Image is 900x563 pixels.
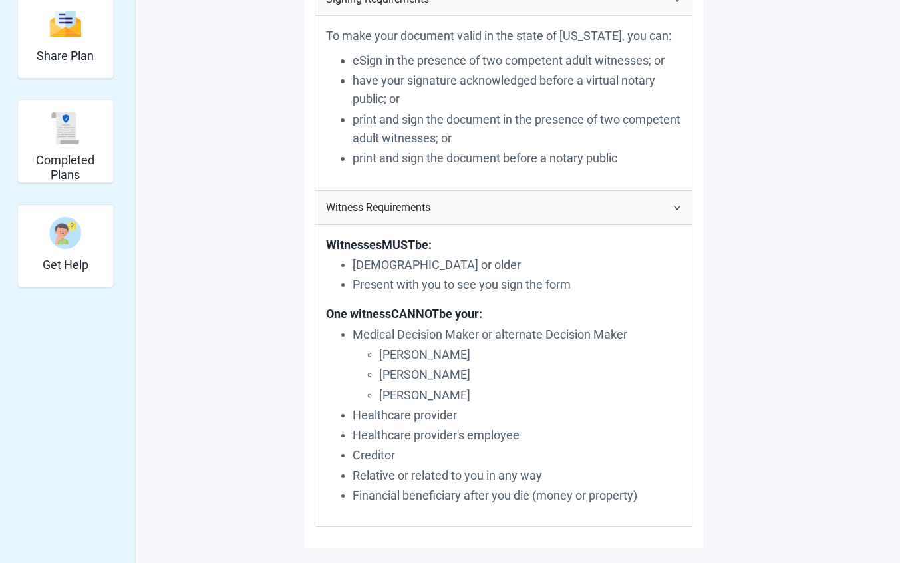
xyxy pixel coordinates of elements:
text: Witnesses [326,238,382,252]
img: person-question-x68TBcxA.svg [49,217,81,249]
p: [PERSON_NAME] [379,345,681,364]
p: have your signature acknowledged before a virtual notary public; or [353,71,681,109]
text: be: [415,238,432,252]
img: svg%3e [49,9,81,38]
p: print and sign the document before a notary public [353,149,681,168]
p: [PERSON_NAME] [379,386,681,405]
p: Medical Decision Maker or alternate Decision Maker [353,325,681,344]
h2: Share Plan [37,49,94,63]
div: Witness Requirements [315,191,692,224]
p: [PERSON_NAME] [379,365,681,384]
img: svg%3e [49,112,81,144]
p: print and sign the document in the presence of two competent adult witnesses; or [353,110,681,148]
p: To make your document valid in the state of [US_STATE], you can: [326,27,681,45]
h2: Get Help [43,258,88,272]
p: Healthcare provider's employee [353,426,681,445]
p: Relative or related to you in any way [353,467,681,485]
span: right [673,204,681,212]
p: Financial beneficiary after you die (money or property) [353,486,681,505]
p: Present with you to see you sign the form [353,276,681,294]
div: Get Help [17,204,114,287]
p: Creditor [353,446,681,465]
text: MUST [382,238,415,252]
h2: Completed Plans [23,153,108,182]
span: Witness Requirements [326,199,665,216]
p: [DEMOGRAPHIC_DATA] or older [353,256,681,274]
div: Completed Plans [17,100,114,183]
text: CANNOT [391,307,439,321]
text: One witness [326,307,391,321]
p: eSign in the presence of two competent adult witnesses; or [353,51,681,70]
text: be your: [439,307,482,321]
p: Healthcare provider [353,406,681,425]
